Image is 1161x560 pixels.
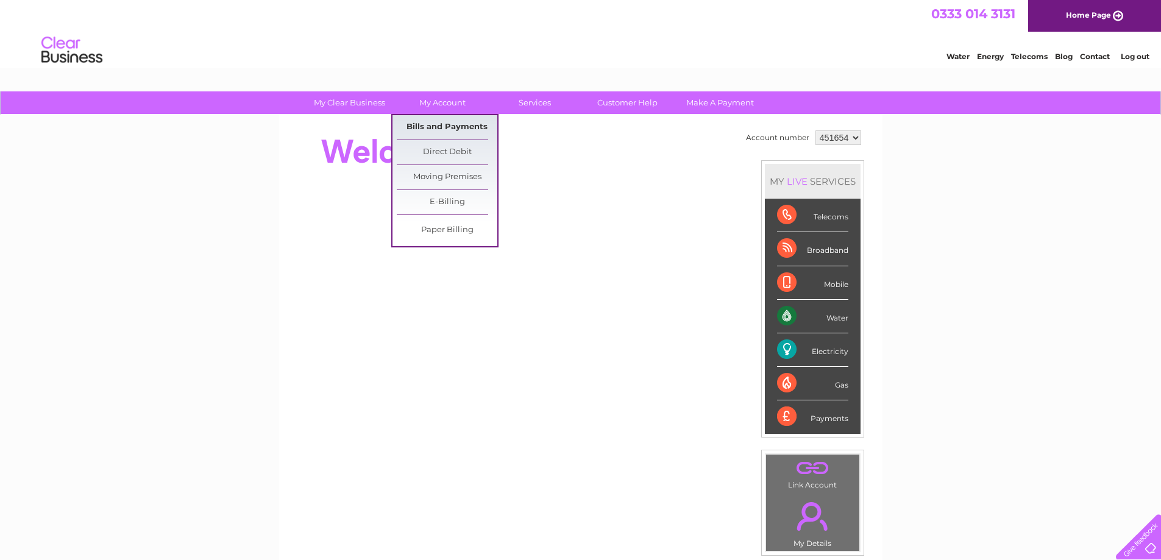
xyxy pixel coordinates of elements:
[485,91,585,114] a: Services
[777,199,848,232] div: Telecoms
[670,91,770,114] a: Make A Payment
[777,367,848,400] div: Gas
[946,52,970,61] a: Water
[765,164,861,199] div: MY SERVICES
[392,91,492,114] a: My Account
[1121,52,1149,61] a: Log out
[931,6,1015,21] a: 0333 014 3131
[1055,52,1073,61] a: Blog
[765,492,860,551] td: My Details
[784,175,810,187] div: LIVE
[977,52,1004,61] a: Energy
[777,232,848,266] div: Broadband
[577,91,678,114] a: Customer Help
[777,300,848,333] div: Water
[777,333,848,367] div: Electricity
[777,266,848,300] div: Mobile
[743,127,812,148] td: Account number
[299,91,400,114] a: My Clear Business
[293,7,869,59] div: Clear Business is a trading name of Verastar Limited (registered in [GEOGRAPHIC_DATA] No. 3667643...
[769,458,856,479] a: .
[1080,52,1110,61] a: Contact
[397,218,497,243] a: Paper Billing
[397,115,497,140] a: Bills and Payments
[397,190,497,214] a: E-Billing
[777,400,848,433] div: Payments
[769,495,856,537] a: .
[397,140,497,165] a: Direct Debit
[41,32,103,69] img: logo.png
[765,454,860,492] td: Link Account
[1011,52,1048,61] a: Telecoms
[397,165,497,190] a: Moving Premises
